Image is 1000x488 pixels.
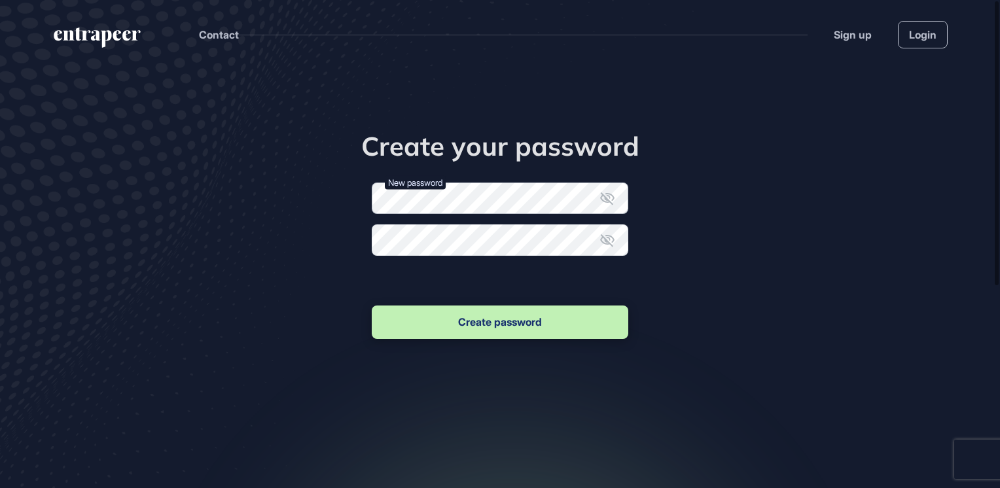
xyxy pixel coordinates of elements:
[385,176,446,190] label: New password
[834,27,872,43] a: Sign up
[898,21,948,48] a: Login
[300,130,700,162] h1: Create your password
[372,305,628,339] button: Create password
[199,26,239,43] button: Contact
[52,27,142,52] a: entrapeer-logo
